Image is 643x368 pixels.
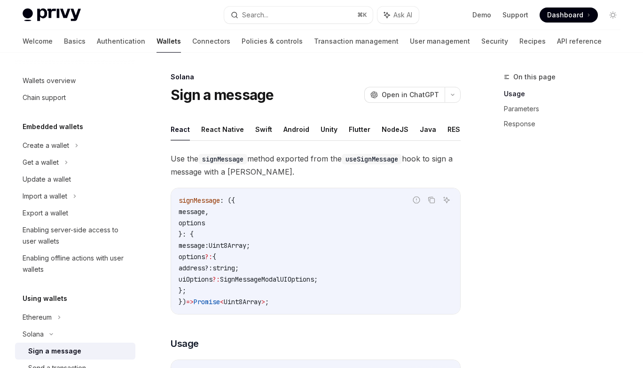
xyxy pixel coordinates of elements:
[220,298,224,306] span: <
[179,264,209,272] span: address?
[23,253,130,275] div: Enabling offline actions with user wallets
[212,253,216,261] span: {
[194,298,220,306] span: Promise
[15,205,135,222] a: Export a wallet
[23,174,71,185] div: Update a wallet
[504,101,628,116] a: Parameters
[410,30,470,53] a: User management
[23,8,81,22] img: light logo
[393,10,412,20] span: Ask AI
[64,30,86,53] a: Basics
[540,8,598,23] a: Dashboard
[420,118,436,140] button: Java
[246,241,250,250] span: ;
[179,219,205,227] span: options
[342,154,402,164] code: useSignMessage
[23,157,59,168] div: Get a wallet
[23,207,68,219] div: Export a wallet
[382,90,439,100] span: Open in ChatGPT
[209,264,212,272] span: :
[201,118,244,140] button: React Native
[220,196,235,205] span: : ({
[382,118,408,140] button: NodeJS
[377,7,419,23] button: Ask AI
[171,152,461,178] span: Use the method exported from the hook to sign a message with a [PERSON_NAME].
[179,253,205,261] span: options
[224,298,261,306] span: Uint8Array
[23,121,83,132] h5: Embedded wallets
[171,337,199,350] span: Usage
[242,9,268,21] div: Search...
[179,230,194,238] span: }: {
[513,71,556,83] span: On this page
[557,30,602,53] a: API reference
[23,75,76,86] div: Wallets overview
[349,118,370,140] button: Flutter
[224,7,372,23] button: Search...⌘K
[205,253,212,261] span: ?:
[212,264,235,272] span: string
[283,118,309,140] button: Android
[179,207,205,216] span: message
[504,116,628,131] a: Response
[209,241,246,250] span: Uint8Array
[472,10,491,20] a: Demo
[186,298,194,306] span: =>
[15,250,135,278] a: Enabling offline actions with user wallets
[179,196,220,205] span: signMessage
[314,275,318,284] span: ;
[171,86,274,103] h1: Sign a message
[504,86,628,101] a: Usage
[547,10,583,20] span: Dashboard
[410,194,423,206] button: Report incorrect code
[15,89,135,106] a: Chain support
[23,224,130,247] div: Enabling server-side access to user wallets
[23,329,44,340] div: Solana
[357,11,367,19] span: ⌘ K
[440,194,453,206] button: Ask AI
[198,154,247,164] code: signMessage
[171,118,190,140] button: React
[28,345,81,357] div: Sign a message
[97,30,145,53] a: Authentication
[519,30,546,53] a: Recipes
[502,10,528,20] a: Support
[481,30,508,53] a: Security
[261,298,265,306] span: >
[179,298,186,306] span: })
[15,222,135,250] a: Enabling server-side access to user wallets
[605,8,620,23] button: Toggle dark mode
[179,286,186,295] span: };
[23,293,67,304] h5: Using wallets
[192,30,230,53] a: Connectors
[447,118,477,140] button: REST API
[23,140,69,151] div: Create a wallet
[23,92,66,103] div: Chain support
[364,87,445,103] button: Open in ChatGPT
[179,241,209,250] span: message:
[314,30,399,53] a: Transaction management
[23,30,53,53] a: Welcome
[255,118,272,140] button: Swift
[23,191,67,202] div: Import a wallet
[205,207,209,216] span: ,
[212,275,220,284] span: ?:
[15,343,135,360] a: Sign a message
[15,72,135,89] a: Wallets overview
[425,194,438,206] button: Copy the contents from the code block
[179,275,212,284] span: uiOptions
[220,275,314,284] span: SignMessageModalUIOptions
[321,118,337,140] button: Unity
[235,264,239,272] span: ;
[157,30,181,53] a: Wallets
[171,72,461,82] div: Solana
[15,171,135,188] a: Update a wallet
[23,312,52,323] div: Ethereum
[265,298,269,306] span: ;
[242,30,303,53] a: Policies & controls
